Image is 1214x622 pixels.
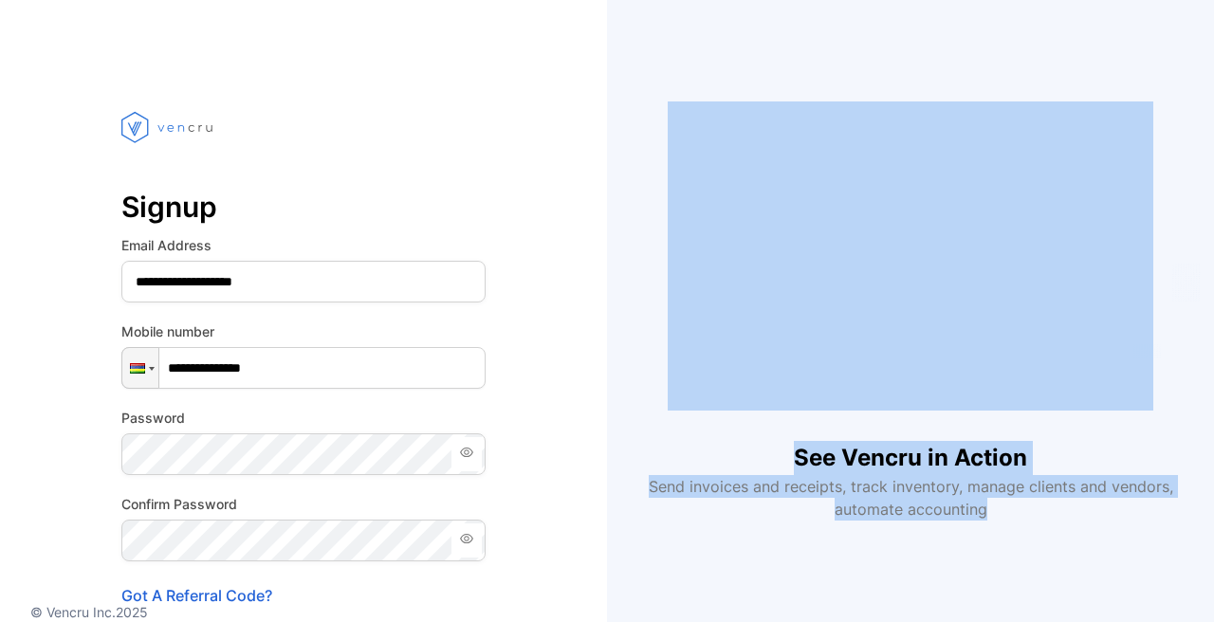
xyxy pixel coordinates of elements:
[794,411,1027,475] h1: See Vencru in Action
[121,184,486,229] p: Signup
[121,235,486,255] label: Email Address
[668,101,1153,411] iframe: YouTube video player
[637,475,1184,521] p: Send invoices and receipts, track inventory, manage clients and vendors, automate accounting
[121,321,486,341] label: Mobile number
[121,494,486,514] label: Confirm Password
[122,348,158,388] div: Mauritius: + 230
[121,584,486,607] p: Got A Referral Code?
[121,408,486,428] label: Password
[121,76,216,178] img: vencru logo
